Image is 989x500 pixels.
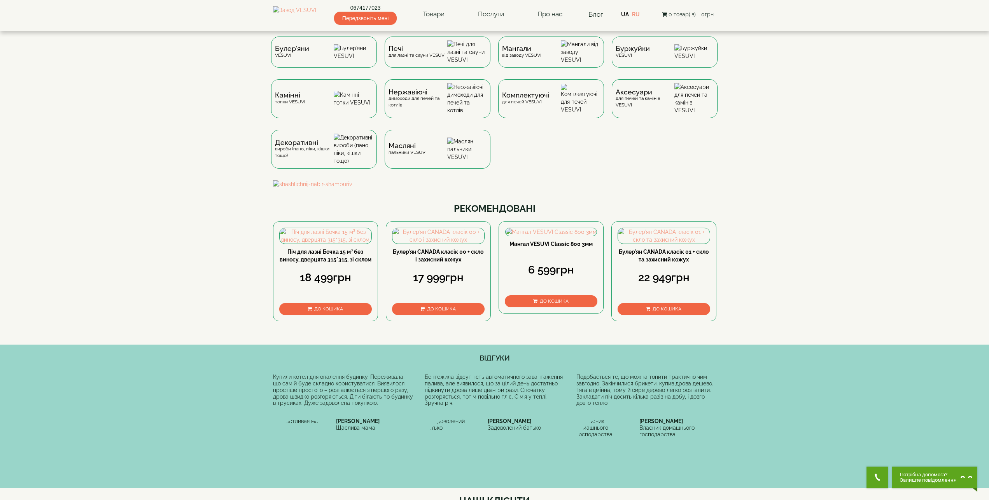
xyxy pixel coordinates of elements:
span: До кошика [540,298,569,304]
span: Булер'яни [275,45,309,52]
span: Буржуйки [616,45,650,52]
span: Комплектуючі [502,92,549,98]
a: Масляніпальники VESUVI Масляні пальники VESUVI [381,130,494,180]
button: 0 товар(ів) - 0грн [660,10,716,19]
div: Подобається те, що можна топити практично чим завгодно. Закінчилися брикети, купив дрова дешево. ... [576,374,716,406]
div: топки VESUVI [275,92,305,105]
div: VESUVI [616,45,650,58]
img: Камінні топки VESUVI [334,91,373,106]
h4: ВІДГУКИ [273,354,716,362]
a: UA [621,11,629,17]
a: Нержавіючідимоходи для печей та котлів Нержавіючі димоходи для печей та котлів [381,79,494,130]
img: Декоративні вироби (пано, піки, кішки тощо) [334,134,373,165]
a: Каміннітопки VESUVI Камінні топки VESUVI [267,79,381,130]
a: Товари [415,5,452,23]
div: Власник домашнього господарства [639,425,716,438]
div: вироби (пано, піки, кішки тощо) [275,139,334,159]
img: Булер'ян CANADA класік 01 + скло та захисний кожух [618,228,710,244]
button: Get Call button [866,467,888,488]
a: Піч для лазні Бочка 15 м³ без виносу, дверцята 315*315, зі склом [280,249,371,263]
a: Булер'яниVESUVI Булер'яни VESUVI [267,37,381,79]
div: Щаслива мама [336,425,413,431]
span: Камінні [275,92,305,98]
a: Блог [588,10,603,18]
div: пальники VESUVI [389,143,427,155]
a: Мангал VESUVI Classic 800 3мм [509,241,593,247]
a: БуржуйкиVESUVI Буржуйки VESUVI [608,37,721,79]
img: Буржуйки VESUVI [674,44,714,60]
span: Нержавіючі [389,89,447,95]
img: shashlichnij-nabir-shampuriv [273,180,716,188]
button: До кошика [505,295,597,307]
a: Булер'ян CANADA класік 01 + скло та захисний кожух [619,249,709,263]
button: До кошика [618,303,710,315]
img: Булер'ян CANADA класік 00 + скло і захисний кожух [392,228,484,244]
span: 0 товар(ів) - 0грн [669,11,714,17]
span: Передзвоніть мені [334,12,397,25]
span: Потрібна допомога? [900,472,956,477]
img: Мангал VESUVI Classic 800 3мм [506,228,597,236]
div: Задоволений батько [488,425,565,431]
a: Декоративнівироби (пано, піки, кішки тощо) Декоративні вироби (пано, піки, кішки тощо) [267,130,381,180]
a: 0674177023 [334,4,397,12]
a: Про нас [530,5,570,23]
a: Комплектуючідля печей VESUVI Комплектуючі для печей VESUVI [494,79,608,130]
b: [PERSON_NAME] [336,418,380,424]
div: для печей та камінів VESUVI [616,89,674,108]
img: Власник домашнього господарства [576,418,635,476]
div: димоходи для печей та котлів [389,89,447,108]
b: [PERSON_NAME] [639,418,683,424]
span: Аксесуари [616,89,674,95]
span: До кошика [314,306,343,312]
div: 17 999грн [392,270,485,286]
div: від заводу VESUVI [502,45,541,58]
span: Декоративні [275,139,334,146]
b: [PERSON_NAME] [488,418,531,424]
button: До кошика [279,303,372,315]
div: 22 949грн [618,270,710,286]
span: До кошика [427,306,456,312]
span: Мангали [502,45,541,52]
a: Послуги [470,5,512,23]
a: Печідля лазні та сауни VESUVI Печі для лазні та сауни VESUVI [381,37,494,79]
a: Аксесуаридля печей та камінів VESUVI Аксесуари для печей та камінів VESUVI [608,79,721,130]
img: Завод VESUVI [273,6,316,23]
span: Залиште повідомлення [900,477,956,483]
img: Комплектуючі для печей VESUVI [561,84,600,113]
button: Chat button [892,467,977,488]
a: Булер'ян CANADA класік 00 + скло і захисний кожух [393,249,483,263]
img: Масляні пальники VESUVI [447,138,487,161]
img: Піч для лазні Бочка 15 м³ без виносу, дверцята 315*315, зі склом [280,228,371,244]
img: Нержавіючі димоходи для печей та котлів [447,83,487,114]
img: Счастливая мама [273,418,331,476]
span: До кошика [653,306,681,312]
div: 18 499грн [279,270,372,286]
div: VESUVI [275,45,309,58]
div: Бентежила відсутність автоматичного завантаження палива, але виявилося, що за цілий день достатнь... [425,374,565,406]
img: Булер'яни VESUVI [334,44,373,60]
img: Задоволений батько [425,418,483,476]
div: для лазні та сауни VESUVI [389,45,446,58]
div: Купили котел для опалення будинку. Переживала, що самій буде складно користуватися. Виявилося про... [273,374,413,406]
button: До кошика [392,303,485,315]
a: RU [632,11,640,17]
div: 6 599грн [505,262,597,278]
a: Мангаливід заводу VESUVI Мангали від заводу VESUVI [494,37,608,79]
div: для печей VESUVI [502,92,549,105]
img: Мангали від заводу VESUVI [561,40,600,64]
span: Масляні [389,143,427,149]
img: Печі для лазні та сауни VESUVI [447,40,487,64]
span: Печі [389,45,446,52]
img: Аксесуари для печей та камінів VESUVI [674,83,714,114]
